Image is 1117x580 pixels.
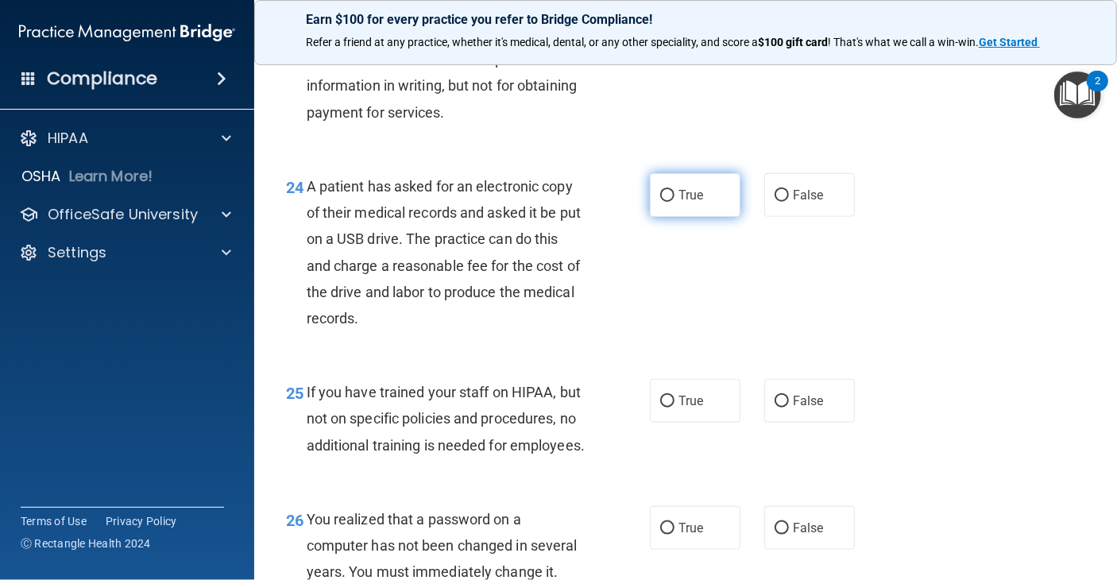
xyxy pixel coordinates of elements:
[678,188,703,203] span: True
[307,384,585,453] span: If you have trained your staff on HIPAA, but not on specific policies and procedures, no addition...
[19,243,231,262] a: Settings
[758,36,828,48] strong: $100 gift card
[660,190,674,202] input: True
[828,36,979,48] span: ! That's what we call a win-win.
[48,243,106,262] p: Settings
[979,36,1040,48] a: Get Started
[660,523,674,535] input: True
[69,167,153,186] p: Learn More!
[19,205,231,224] a: OfficeSafe University
[775,396,789,408] input: False
[21,536,151,551] span: Ⓒ Rectangle Health 2024
[775,190,789,202] input: False
[286,511,303,530] span: 26
[21,167,61,186] p: OSHA
[48,129,88,148] p: HIPAA
[306,36,758,48] span: Refer a friend at any practice, whether it's medical, dental, or any other speciality, and score a
[307,178,581,327] span: A patient has asked for an electronic copy of their medical records and asked it be put on a USB ...
[47,68,157,90] h4: Compliance
[19,129,231,148] a: HIPAA
[48,205,198,224] p: OfficeSafe University
[19,17,235,48] img: PMB logo
[286,178,303,197] span: 24
[106,513,177,529] a: Privacy Policy
[793,520,824,536] span: False
[660,396,674,408] input: True
[678,393,703,408] span: True
[979,36,1038,48] strong: Get Started
[1095,81,1100,102] div: 2
[307,511,578,580] span: You realized that a password on a computer has not been changed in several years. You must immedi...
[1054,72,1101,118] button: Open Resource Center, 2 new notifications
[21,513,87,529] a: Terms of Use
[775,523,789,535] input: False
[678,520,703,536] span: True
[793,393,824,408] span: False
[306,12,1065,27] p: Earn $100 for every practice you refer to Bridge Compliance!
[793,188,824,203] span: False
[286,384,303,403] span: 25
